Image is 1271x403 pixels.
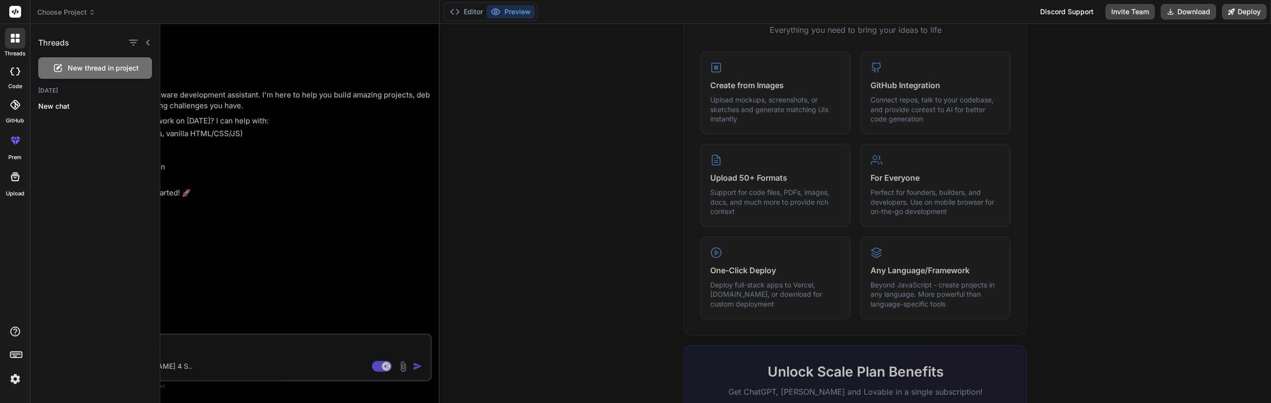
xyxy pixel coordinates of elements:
[4,49,25,58] label: threads
[37,7,96,17] span: Choose Project
[446,5,487,19] button: Editor
[8,153,22,162] label: prem
[68,63,139,73] span: New thread in project
[6,190,25,198] label: Upload
[38,101,160,111] p: New chat
[1105,4,1155,20] button: Invite Team
[1161,4,1216,20] button: Download
[30,87,160,95] h2: [DATE]
[7,371,24,387] img: settings
[1222,4,1267,20] button: Deploy
[38,37,69,48] h1: Threads
[6,117,24,125] label: GitHub
[1034,4,1099,20] div: Discord Support
[487,5,535,19] button: Preview
[8,82,22,91] label: code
